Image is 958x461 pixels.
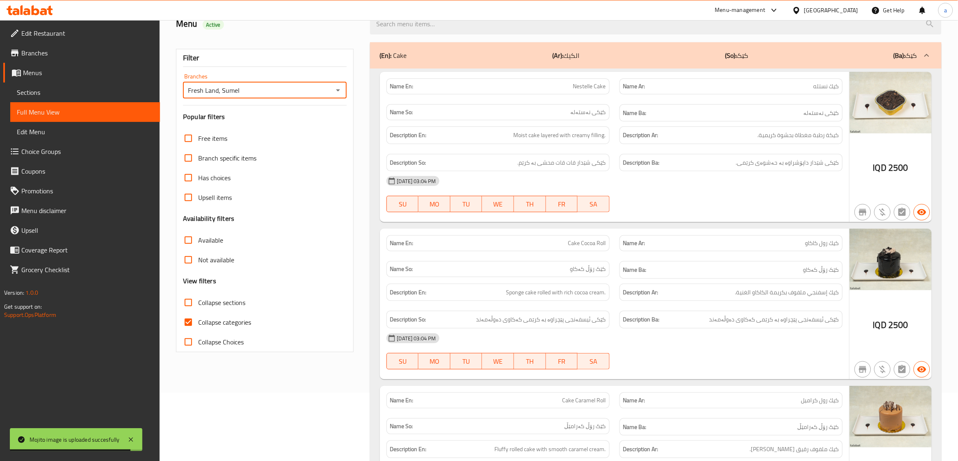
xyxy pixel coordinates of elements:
[198,317,251,327] span: Collapse categories
[390,355,416,367] span: SU
[198,153,256,163] span: Branch specific items
[803,265,839,275] span: کێک رۆڵ کەکاو
[552,50,579,60] p: الكيك
[623,314,660,325] strong: Description Ba:
[552,49,563,62] b: (Ar):
[715,5,766,15] div: Menu-management
[482,196,514,212] button: WE
[176,18,360,30] h2: Menu
[894,50,917,60] p: کێک
[390,158,426,168] strong: Description So:
[10,83,160,102] a: Sections
[568,239,606,248] span: Cake Cocoa Roll
[578,353,610,369] button: SA
[386,353,419,369] button: SU
[888,160,908,176] span: 2500
[623,287,658,298] strong: Description Ar:
[914,204,930,220] button: Available
[517,355,543,367] span: TH
[485,355,511,367] span: WE
[814,82,839,91] span: كيك نستله
[203,20,224,30] div: Active
[21,28,153,38] span: Edit Restaurant
[454,355,479,367] span: TU
[750,444,839,454] span: كيك ملفوف رقيق بكريمة كراميل ناعمة.
[370,42,942,69] div: (En): Cake(Ar):الكيك(So):کێک(Ba):کێک
[518,158,606,168] span: کێکی شێدار قات قات محشی بە کرێم.
[386,196,419,212] button: SU
[21,186,153,196] span: Promotions
[21,166,153,176] span: Coupons
[571,108,606,117] span: کێکی نەستەلە
[10,102,160,122] a: Full Menu View
[17,87,153,97] span: Sections
[623,158,660,168] strong: Description Ba:
[581,198,606,210] span: SA
[570,265,606,273] span: کێک رۆڵ کەکاو
[3,201,160,220] a: Menu disclaimer
[21,265,153,275] span: Grocery Checklist
[390,422,413,431] strong: Name So:
[805,239,839,248] span: كيك رول كاكاو
[801,396,839,405] span: كيك رول كراميل
[17,127,153,137] span: Edit Menu
[549,355,575,367] span: FR
[198,173,231,183] span: Has choices
[517,198,543,210] span: TH
[850,229,932,290] img: Fresh_landCake_Cacao_Roll638911264243410179.jpg
[394,177,439,185] span: [DATE] 03:04 PM
[183,276,216,286] h3: View filters
[390,108,413,117] strong: Name So:
[873,317,887,333] span: IQD
[3,23,160,43] a: Edit Restaurant
[565,422,606,431] span: کێک رۆڵ کەرامێڵ
[623,396,645,405] strong: Name Ar:
[380,50,407,60] p: Cake
[418,353,450,369] button: MO
[874,204,891,220] button: Purchased item
[4,287,24,298] span: Version:
[725,50,748,60] p: کێک
[623,444,658,454] strong: Description Ar:
[873,160,887,176] span: IQD
[514,353,546,369] button: TH
[578,196,610,212] button: SA
[370,14,942,34] input: search
[418,196,450,212] button: MO
[546,353,578,369] button: FR
[390,444,427,454] strong: Description En:
[390,239,414,248] strong: Name En:
[3,240,160,260] a: Coverage Report
[198,193,232,202] span: Upsell items
[183,112,346,122] h3: Popular filters
[198,255,234,265] span: Not available
[3,63,160,83] a: Menus
[3,43,160,63] a: Branches
[725,49,736,62] b: (So):
[390,198,416,210] span: SU
[203,21,224,29] span: Active
[380,49,392,62] b: (En):
[422,198,447,210] span: MO
[506,287,606,298] span: Sponge cake rolled with rich cocoa cream.
[390,314,426,325] strong: Description So:
[21,245,153,255] span: Coverage Report
[198,298,245,307] span: Collapse sections
[855,204,871,220] button: Not branch specific item
[894,204,910,220] button: Not has choices
[623,265,647,275] strong: Name Ba:
[3,142,160,161] a: Choice Groups
[482,353,514,369] button: WE
[804,108,839,118] span: کێکی نەستەلە
[894,361,910,378] button: Not has choices
[183,214,234,223] h3: Availability filters
[804,6,858,15] div: [GEOGRAPHIC_DATA]
[183,49,346,67] div: Filter
[623,82,645,91] strong: Name Ar:
[623,108,647,118] strong: Name Ba:
[709,314,839,325] span: کێکی ئیسفەنجی پێچراوە بە کرێمی کەکاوی دەوڵەمەند
[735,287,839,298] span: كيك إسفنجي ملفوف بكريمة الكاكاو الغنية.
[549,198,575,210] span: FR
[3,181,160,201] a: Promotions
[4,301,42,312] span: Get support on:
